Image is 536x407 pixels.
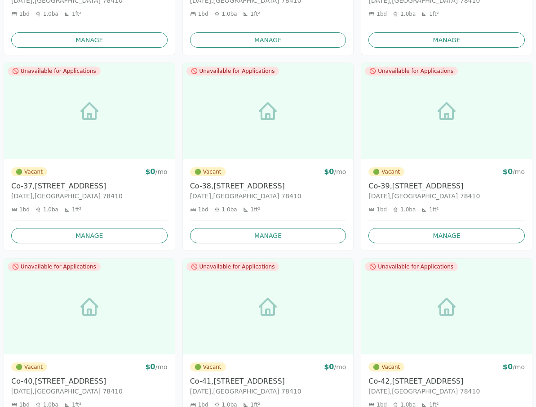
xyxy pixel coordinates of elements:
[368,181,525,192] h3: Co-39, [STREET_ADDRESS]
[145,167,155,176] span: $ 0
[16,168,22,175] span: vacant
[368,376,525,387] h3: Co-42, [STREET_ADDRESS]
[365,262,458,271] span: 🚫 Unavailable for Applications
[190,228,346,243] a: Manage
[11,181,168,192] h3: Co-37, [STREET_ADDRESS]
[368,387,525,396] p: [DATE] , [GEOGRAPHIC_DATA] 78410
[195,168,201,175] span: vacant
[11,362,47,371] span: Vacant
[503,167,513,176] span: $ 0
[368,32,525,48] a: Manage
[377,10,387,18] span: 1 bd
[195,363,201,371] span: vacant
[400,206,416,213] span: 1.0 ba
[16,363,22,371] span: vacant
[368,362,404,371] span: Vacant
[43,10,58,18] span: 1.0 ba
[190,32,346,48] a: Manage
[11,192,168,201] p: [DATE] , [GEOGRAPHIC_DATA] 78410
[8,262,101,271] span: 🚫 Unavailable for Applications
[190,167,226,176] span: Vacant
[155,363,168,371] span: / mo
[11,32,168,48] a: Manage
[198,206,208,213] span: 1 bd
[11,228,168,243] a: Manage
[377,206,387,213] span: 1 bd
[190,387,346,396] p: [DATE] , [GEOGRAPHIC_DATA] 78410
[72,206,81,213] span: 1 ft²
[155,168,168,175] span: / mo
[19,10,30,18] span: 1 bd
[368,228,525,243] a: Manage
[324,362,334,371] span: $ 0
[373,363,380,371] span: vacant
[373,168,380,175] span: vacant
[11,167,47,176] span: Vacant
[368,167,404,176] span: Vacant
[251,206,260,213] span: 1 ft²
[43,206,58,213] span: 1.0 ba
[365,67,458,76] span: 🚫 Unavailable for Applications
[190,376,346,387] h3: Co-41, [STREET_ADDRESS]
[190,362,226,371] span: Vacant
[513,168,525,175] span: / mo
[400,10,416,18] span: 1.0 ba
[8,67,101,76] span: 🚫 Unavailable for Applications
[222,10,237,18] span: 1.0 ba
[198,10,208,18] span: 1 bd
[324,167,334,176] span: $ 0
[190,192,346,201] p: [DATE] , [GEOGRAPHIC_DATA] 78410
[334,363,346,371] span: / mo
[222,206,237,213] span: 1.0 ba
[186,67,279,76] span: 🚫 Unavailable for Applications
[19,206,30,213] span: 1 bd
[11,376,168,387] h3: Co-40, [STREET_ADDRESS]
[11,387,168,396] p: [DATE] , [GEOGRAPHIC_DATA] 78410
[145,362,155,371] span: $ 0
[368,192,525,201] p: [DATE] , [GEOGRAPHIC_DATA] 78410
[429,206,439,213] span: 1 ft²
[503,362,513,371] span: $ 0
[513,363,525,371] span: / mo
[186,262,279,271] span: 🚫 Unavailable for Applications
[429,10,439,18] span: 1 ft²
[190,181,346,192] h3: Co-38, [STREET_ADDRESS]
[251,10,260,18] span: 1 ft²
[72,10,81,18] span: 1 ft²
[334,168,346,175] span: / mo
